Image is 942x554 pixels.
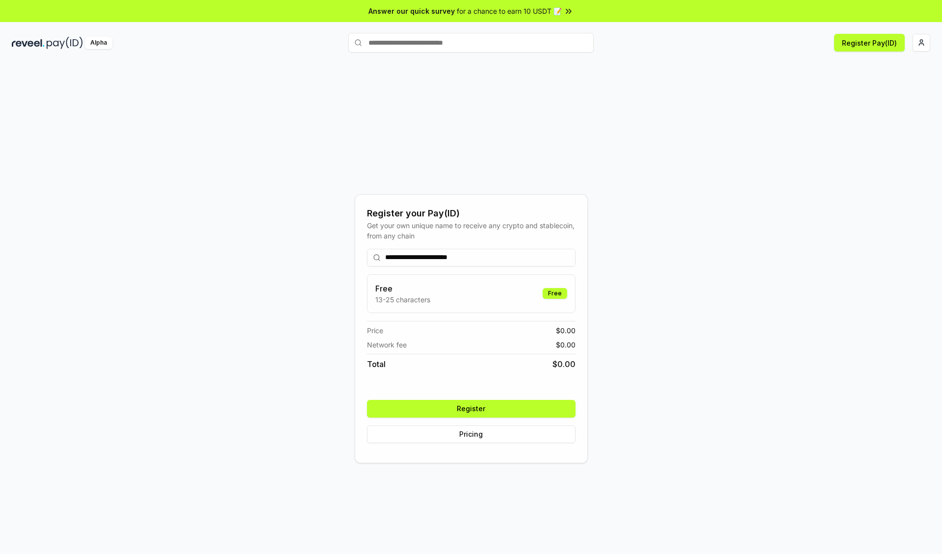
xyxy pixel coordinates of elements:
[556,340,576,350] span: $ 0.00
[367,207,576,220] div: Register your Pay(ID)
[834,34,905,52] button: Register Pay(ID)
[367,340,407,350] span: Network fee
[367,220,576,241] div: Get your own unique name to receive any crypto and stablecoin, from any chain
[457,6,562,16] span: for a chance to earn 10 USDT 📝
[367,400,576,418] button: Register
[367,425,576,443] button: Pricing
[367,358,386,370] span: Total
[556,325,576,336] span: $ 0.00
[552,358,576,370] span: $ 0.00
[543,288,567,299] div: Free
[368,6,455,16] span: Answer our quick survey
[375,283,430,294] h3: Free
[12,37,45,49] img: reveel_dark
[47,37,83,49] img: pay_id
[367,325,383,336] span: Price
[375,294,430,305] p: 13-25 characters
[85,37,112,49] div: Alpha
